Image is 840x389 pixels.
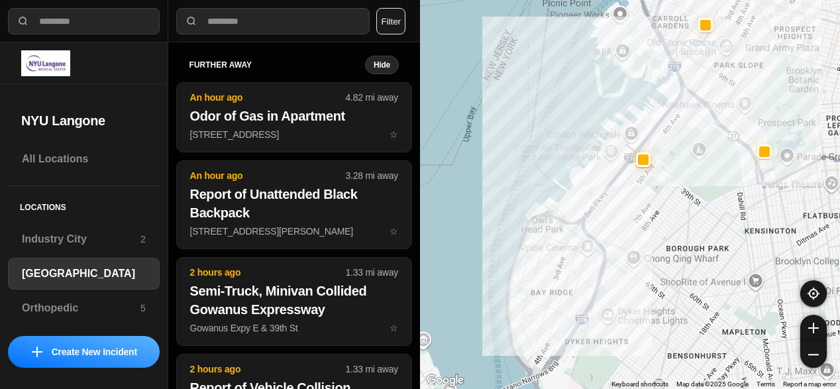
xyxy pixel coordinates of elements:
[185,15,198,28] img: search
[176,160,412,249] button: An hour ago3.28 mi awayReport of Unattended Black Backpack[STREET_ADDRESS][PERSON_NAME]star
[390,323,398,333] span: star
[32,347,42,357] img: icon
[8,258,160,290] a: [GEOGRAPHIC_DATA]
[800,341,827,368] button: zoom-out
[346,266,398,279] p: 1.33 mi away
[190,282,398,319] h2: Semi-Truck, Minivan Collided Gowanus Expressway
[52,345,137,359] p: Create New Incident
[8,292,160,324] a: Orthopedic5
[783,380,836,388] a: Report a map error
[800,280,827,307] button: recenter
[808,323,819,333] img: zoom-in
[800,315,827,341] button: zoom-in
[346,362,398,376] p: 1.33 mi away
[176,322,412,333] a: 2 hours ago1.33 mi awaySemi-Truck, Minivan Collided Gowanus ExpresswayGowanus Expy E & 39th Ststar
[611,380,668,389] button: Keyboard shortcuts
[190,225,398,238] p: [STREET_ADDRESS][PERSON_NAME]
[190,266,346,279] p: 2 hours ago
[21,50,70,76] img: logo
[8,223,160,255] a: Industry City2
[140,233,146,246] p: 2
[346,91,398,104] p: 4.82 mi away
[190,91,346,104] p: An hour ago
[390,129,398,140] span: star
[22,231,140,247] h3: Industry City
[423,372,467,389] img: Google
[808,349,819,360] img: zoom-out
[8,186,160,223] h5: Locations
[8,336,160,368] button: iconCreate New Incident
[757,380,775,388] a: Terms (opens in new tab)
[176,82,412,152] button: An hour ago4.82 mi awayOdor of Gas in Apartment[STREET_ADDRESS]star
[140,302,146,315] p: 5
[8,143,160,175] a: All Locations
[176,129,412,140] a: An hour ago4.82 mi awayOdor of Gas in Apartment[STREET_ADDRESS]star
[190,321,398,335] p: Gowanus Expy E & 39th St
[22,266,146,282] h3: [GEOGRAPHIC_DATA]
[8,327,160,359] a: Cobble Hill
[808,288,819,300] img: recenter
[374,60,390,70] small: Hide
[676,380,749,388] span: Map data ©2025 Google
[21,111,146,130] h2: NYU Langone
[190,107,398,125] h2: Odor of Gas in Apartment
[390,226,398,237] span: star
[189,60,365,70] h5: further away
[176,257,412,346] button: 2 hours ago1.33 mi awaySemi-Truck, Minivan Collided Gowanus ExpresswayGowanus Expy E & 39th Ststar
[17,15,30,28] img: search
[190,185,398,222] h2: Report of Unattended Black Backpack
[190,362,346,376] p: 2 hours ago
[365,56,399,74] button: Hide
[346,169,398,182] p: 3.28 mi away
[376,8,405,34] button: Filter
[22,151,146,167] h3: All Locations
[22,300,140,316] h3: Orthopedic
[190,128,398,141] p: [STREET_ADDRESS]
[190,169,346,182] p: An hour ago
[176,225,412,237] a: An hour ago3.28 mi awayReport of Unattended Black Backpack[STREET_ADDRESS][PERSON_NAME]star
[423,372,467,389] a: Open this area in Google Maps (opens a new window)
